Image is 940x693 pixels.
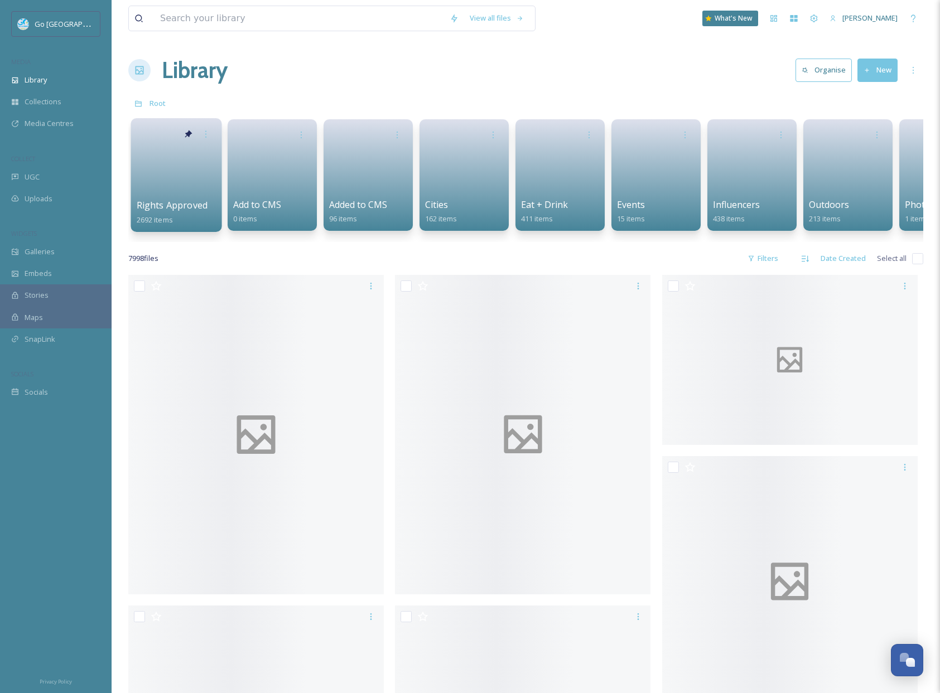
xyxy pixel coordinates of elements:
[40,674,72,687] a: Privacy Policy
[25,96,61,107] span: Collections
[25,118,74,129] span: Media Centres
[25,290,49,301] span: Stories
[425,200,457,224] a: Cities162 items
[815,248,871,269] div: Date Created
[742,248,784,269] div: Filters
[233,200,281,224] a: Add to CMS0 items
[857,59,898,81] button: New
[796,59,857,81] a: Organise
[137,200,208,225] a: Rights Approved2692 items
[233,198,281,211] span: Add to CMS
[25,334,55,345] span: SnapLink
[617,214,645,224] span: 15 items
[329,200,387,224] a: Added to CMS96 items
[809,200,849,224] a: Outdoors213 items
[329,198,387,211] span: Added to CMS
[25,246,55,257] span: Galleries
[11,229,37,238] span: WIDGETS
[137,214,173,224] span: 2692 items
[809,198,849,211] span: Outdoors
[11,370,33,378] span: SOCIALS
[162,54,228,87] a: Library
[796,59,852,81] button: Organise
[521,214,553,224] span: 411 items
[809,214,841,224] span: 213 items
[150,98,166,108] span: Root
[877,253,907,264] span: Select all
[905,214,925,224] span: 1 item
[25,172,40,182] span: UGC
[842,13,898,23] span: [PERSON_NAME]
[233,214,257,224] span: 0 items
[11,57,31,66] span: MEDIA
[329,214,357,224] span: 96 items
[25,75,47,85] span: Library
[425,214,457,224] span: 162 items
[425,198,448,211] span: Cities
[25,387,48,398] span: Socials
[521,198,568,211] span: Eat + Drink
[25,193,52,204] span: Uploads
[824,7,903,29] a: [PERSON_NAME]
[617,200,645,224] a: Events15 items
[40,678,72,685] span: Privacy Policy
[18,18,29,30] img: GoGreatLogo_MISkies_RegionalTrails%20%281%29.png
[617,198,645,211] span: Events
[713,198,760,211] span: Influencers
[155,6,444,31] input: Search your library
[25,312,43,323] span: Maps
[521,200,568,224] a: Eat + Drink411 items
[464,7,529,29] a: View all files
[137,199,208,211] span: Rights Approved
[713,214,745,224] span: 438 items
[128,253,158,264] span: 7998 file s
[702,11,758,26] a: What's New
[891,644,923,676] button: Open Chat
[25,268,52,279] span: Embeds
[35,18,117,29] span: Go [GEOGRAPHIC_DATA]
[150,96,166,110] a: Root
[11,154,35,163] span: COLLECT
[713,200,760,224] a: Influencers438 items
